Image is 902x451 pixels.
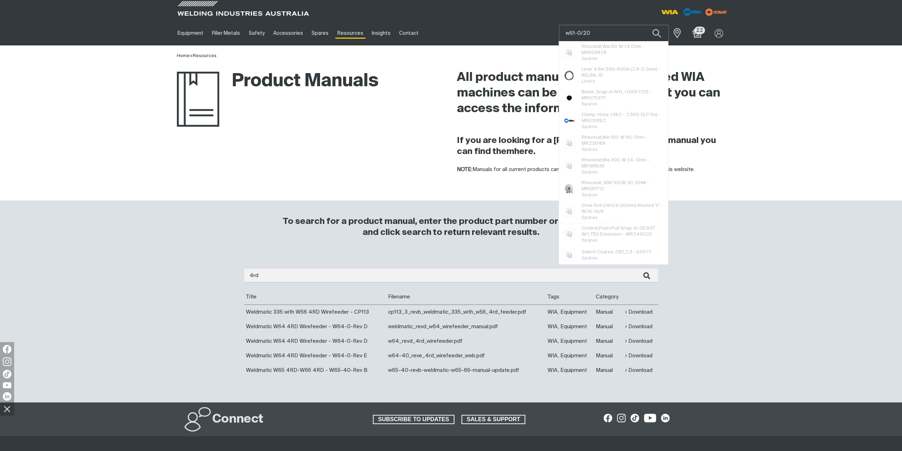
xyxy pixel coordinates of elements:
span: Liner 4.6m 500-600A (2.8-3.2mm) - BEL8A-15 [582,66,663,78]
img: YouTube [3,382,11,388]
td: WIA, Equipment [545,334,594,348]
th: Category [594,290,623,304]
a: Contact [395,21,423,45]
span: SALES & SUPPORT [462,415,525,424]
img: LinkedIn [3,392,11,401]
span: > [190,54,193,58]
a: Safety [244,21,269,45]
img: Facebook [3,345,11,353]
span: Spares [582,170,598,175]
a: Download [625,352,652,360]
td: WIA, Equipment [545,319,594,334]
td: WIA, Equipment [545,363,594,378]
a: Resources [193,54,217,58]
span: Rheostat, WW 100.W 30. OHM - MR081712 [582,180,663,192]
span: Spares [582,256,598,260]
td: w65-40-revb-weldmatic-w65-66-manual-update.pdf [386,363,546,378]
span: Spares [582,238,598,243]
a: Insights [368,21,395,45]
span: Spares [582,125,598,129]
ul: Suggestions [559,41,668,264]
span: Rheostat Ww 50. W 1.5 Ohm - MR605828 [582,44,663,56]
img: TikTok [3,370,11,378]
span: SUBSCRIBE TO UPDATES [374,415,454,424]
td: weldmatic_revd_w64_wirefeeder_manual.pdf [386,319,546,334]
span: Spares [582,102,598,106]
td: Manual [594,319,623,334]
a: Download [625,337,652,345]
td: Manual [594,348,623,363]
h2: All product manuals for discontinued WIA machines can be found here, so that you can access the i... [457,70,725,117]
span: Switch Coarse, Off,1,2,3 - E0077 [582,249,651,255]
nav: Main [173,21,590,45]
input: Enter search... [244,269,658,282]
span: Spares [582,147,598,152]
span: Rheostat,Ww 150. W 50. Ohm - MR239168 [582,134,663,147]
td: Weldmatic 335 with W56 4RD Wirefeeder - CP113 [244,304,386,319]
span: Drive Roll 0.8/0.9 (30mm) Knurled 'V' - W26-10/8 [582,203,663,215]
td: Weldmatic W64 4RD Wirefeeder - W64-0-Rev D [244,319,386,334]
td: WIA, Equipment [545,304,594,319]
span: Spares [582,215,598,220]
a: Download [625,308,652,316]
img: hide socials [1,403,13,415]
strong: If you are looking for a [PERSON_NAME] machine manual you can find them [457,136,716,156]
img: Instagram [3,357,11,366]
a: SUBSCRIBE TO UPDATES [373,415,454,424]
span: Blank, Snap-In NYL 1.093/1.125 - MR070371 [582,89,663,101]
th: Tags [545,290,594,304]
a: Download [625,366,652,374]
strong: NOTE: [457,167,472,172]
th: Title [244,290,386,304]
th: Filename [386,290,546,304]
a: Accessories [269,21,307,45]
img: miller [703,7,729,17]
td: Manual [594,363,623,378]
td: Manual [594,334,623,348]
td: w64-40_reve_4rd_wirefeeder_web.pdf [386,348,546,363]
a: Spares [307,21,333,45]
input: Product name or item number... [559,25,668,41]
a: Home [177,54,190,58]
a: Equipment [173,21,208,45]
td: Weldmatic W64 4RD Wirefeeder - W64-0-Rev E [244,348,386,363]
a: SALES & SUPPORT [461,415,526,424]
h1: Product Manuals [177,70,379,93]
h2: Connect [212,412,263,427]
span: Liners [582,79,595,84]
td: Weldmatic W64 4RD Wirefeeder - W64-0-Rev D [244,334,386,348]
td: w64_revd_4rd_wirefeeder.pdf [386,334,546,348]
td: Manual [594,304,623,319]
span: Rheostat,Ww 300. W 34. Ohm - MR188635 [582,157,663,169]
button: Search products [645,25,669,42]
span: Spares [582,193,598,197]
span: Control,Push/Pull Snap-In 28.937 W/1.750 Extension - MR249320 [582,225,663,237]
td: WIA, Equipment [545,348,594,363]
td: Weldmatic W65 4RD-W66 4RD - W65-40-Rev B [244,363,386,378]
a: Download [625,323,652,331]
a: Resources [333,21,367,45]
p: Manuals for all current products can be found on the relevant product page on this website. [457,166,725,174]
span: Clamp, Hose 1.562 - 2.500 CLP Dia - MR010862 [582,112,663,124]
td: cp113_3_revb_weldmatic_335_with_w56_4rd_feeder.pdf [386,304,546,319]
span: Spares [582,56,598,61]
a: Filler Metals [208,21,244,45]
h3: To search for a product manual, enter the product part number or product name and click search to... [280,216,623,238]
a: here. [514,147,536,156]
